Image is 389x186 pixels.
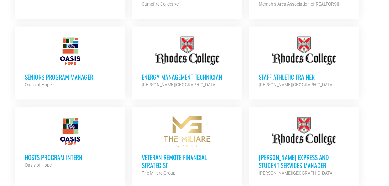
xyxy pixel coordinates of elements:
h3: Seniors Program Manager [25,73,116,81]
strong: Oasis of Hope [25,82,52,87]
a: Veteran Remote Financial Strategist The Miliare Group [132,107,242,186]
h3: HOSTS Program Intern [25,153,116,161]
h3: Energy Management Technician [142,73,233,81]
a: Energy Management Technician [PERSON_NAME][GEOGRAPHIC_DATA] [132,27,242,98]
h3: Staff Athletic Trainer [258,73,349,81]
a: [PERSON_NAME] Express and Student Services Manager [PERSON_NAME][GEOGRAPHIC_DATA] [249,107,359,186]
a: Seniors Program Manager Oasis of Hope [15,27,125,98]
h3: [PERSON_NAME] Express and Student Services Manager [258,153,349,169]
strong: Campfire Collective [142,2,179,6]
strong: Memphis Area Association of REALTORS® [258,2,339,6]
strong: The Miliare Group [142,171,175,175]
a: HOSTS Program Intern Oasis of Hope [15,107,125,178]
strong: Oasis of Hope [25,163,52,167]
h3: Veteran Remote Financial Strategist [142,153,233,169]
strong: [PERSON_NAME][GEOGRAPHIC_DATA] [142,82,217,87]
strong: [PERSON_NAME][GEOGRAPHIC_DATA] [258,171,333,175]
strong: [PERSON_NAME][GEOGRAPHIC_DATA] [258,82,333,87]
a: Staff Athletic Trainer [PERSON_NAME][GEOGRAPHIC_DATA] [249,27,359,98]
